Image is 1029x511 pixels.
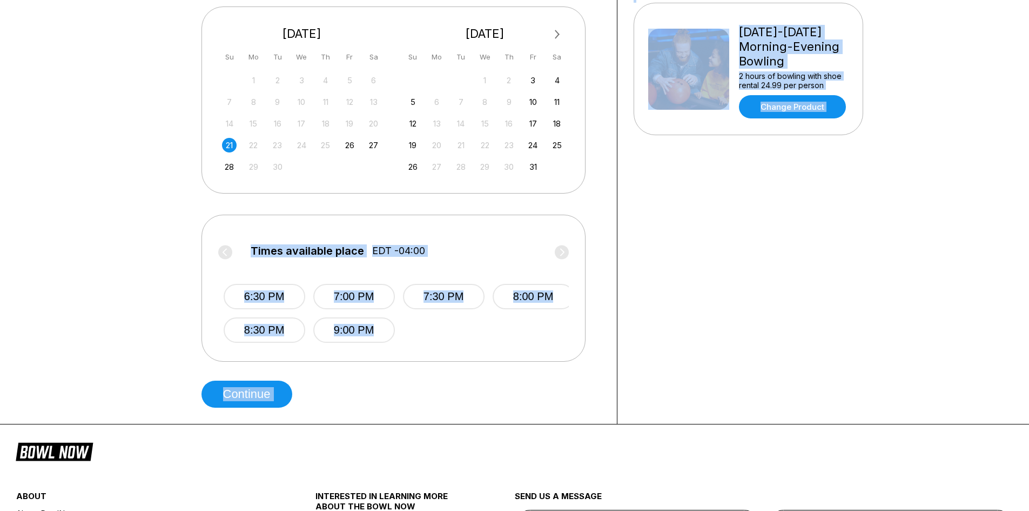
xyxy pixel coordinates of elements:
[502,160,516,174] div: Not available Thursday, October 30th, 2025
[526,138,540,152] div: Choose Friday, October 24th, 2025
[648,29,729,110] img: Friday-Sunday Morning-Evening Bowling
[404,72,566,174] div: month 2025-10
[502,73,516,88] div: Not available Thursday, October 2nd, 2025
[224,284,305,309] button: 6:30 PM
[342,73,357,88] div: Not available Friday, September 5th, 2025
[477,95,492,109] div: Not available Wednesday, October 8th, 2025
[246,116,261,131] div: Not available Monday, September 15th, 2025
[526,116,540,131] div: Choose Friday, October 17th, 2025
[502,138,516,152] div: Not available Thursday, October 23rd, 2025
[270,50,285,64] div: Tu
[366,50,381,64] div: Sa
[313,317,395,343] button: 9:00 PM
[222,160,237,174] div: Choose Sunday, September 28th, 2025
[550,50,564,64] div: Sa
[270,138,285,152] div: Not available Tuesday, September 23rd, 2025
[201,381,292,408] button: Continue
[366,138,381,152] div: Choose Saturday, September 27th, 2025
[294,116,309,131] div: Not available Wednesday, September 17th, 2025
[550,73,564,88] div: Choose Saturday, October 4th, 2025
[550,116,564,131] div: Choose Saturday, October 18th, 2025
[366,73,381,88] div: Not available Saturday, September 6th, 2025
[251,245,364,257] span: Times available place
[372,245,425,257] span: EDT -04:00
[294,73,309,88] div: Not available Wednesday, September 3rd, 2025
[246,73,261,88] div: Not available Monday, September 1st, 2025
[401,26,569,41] div: [DATE]
[550,95,564,109] div: Choose Saturday, October 11th, 2025
[246,50,261,64] div: Mo
[222,116,237,131] div: Not available Sunday, September 14th, 2025
[224,317,305,343] button: 8:30 PM
[246,160,261,174] div: Not available Monday, September 29th, 2025
[406,116,420,131] div: Choose Sunday, October 12th, 2025
[406,95,420,109] div: Choose Sunday, October 5th, 2025
[477,116,492,131] div: Not available Wednesday, October 15th, 2025
[477,50,492,64] div: We
[526,95,540,109] div: Choose Friday, October 10th, 2025
[270,116,285,131] div: Not available Tuesday, September 16th, 2025
[270,73,285,88] div: Not available Tuesday, September 2nd, 2025
[406,160,420,174] div: Choose Sunday, October 26th, 2025
[477,160,492,174] div: Not available Wednesday, October 29th, 2025
[502,50,516,64] div: Th
[294,50,309,64] div: We
[318,116,333,131] div: Not available Thursday, September 18th, 2025
[318,73,333,88] div: Not available Thursday, September 4th, 2025
[429,50,444,64] div: Mo
[454,138,468,152] div: Not available Tuesday, October 21st, 2025
[739,71,849,90] div: 2 hours of bowling with shoe rental 24.99 per person
[342,50,357,64] div: Fr
[294,95,309,109] div: Not available Wednesday, September 10th, 2025
[526,50,540,64] div: Fr
[406,138,420,152] div: Choose Sunday, October 19th, 2025
[342,95,357,109] div: Not available Friday, September 12th, 2025
[16,491,265,507] div: about
[429,95,444,109] div: Not available Monday, October 6th, 2025
[454,116,468,131] div: Not available Tuesday, October 14th, 2025
[739,95,846,118] a: Change Product
[477,73,492,88] div: Not available Wednesday, October 1st, 2025
[313,284,395,309] button: 7:00 PM
[454,160,468,174] div: Not available Tuesday, October 28th, 2025
[366,95,381,109] div: Not available Saturday, September 13th, 2025
[526,73,540,88] div: Choose Friday, October 3rd, 2025
[477,138,492,152] div: Not available Wednesday, October 22nd, 2025
[366,116,381,131] div: Not available Saturday, September 20th, 2025
[739,25,849,69] div: [DATE]-[DATE] Morning-Evening Bowling
[526,160,540,174] div: Choose Friday, October 31st, 2025
[454,50,468,64] div: Tu
[502,116,516,131] div: Not available Thursday, October 16th, 2025
[270,160,285,174] div: Not available Tuesday, September 30th, 2025
[429,160,444,174] div: Not available Monday, October 27th, 2025
[406,50,420,64] div: Su
[318,50,333,64] div: Th
[493,284,574,309] button: 8:00 PM
[218,26,386,41] div: [DATE]
[294,138,309,152] div: Not available Wednesday, September 24th, 2025
[549,26,566,43] button: Next Month
[318,95,333,109] div: Not available Thursday, September 11th, 2025
[222,50,237,64] div: Su
[246,95,261,109] div: Not available Monday, September 8th, 2025
[429,138,444,152] div: Not available Monday, October 20th, 2025
[550,138,564,152] div: Choose Saturday, October 25th, 2025
[222,95,237,109] div: Not available Sunday, September 7th, 2025
[222,138,237,152] div: Choose Sunday, September 21st, 2025
[270,95,285,109] div: Not available Tuesday, September 9th, 2025
[246,138,261,152] div: Not available Monday, September 22nd, 2025
[221,72,383,174] div: month 2025-09
[342,116,357,131] div: Not available Friday, September 19th, 2025
[342,138,357,152] div: Choose Friday, September 26th, 2025
[515,491,1013,510] div: send us a message
[318,138,333,152] div: Not available Thursday, September 25th, 2025
[454,95,468,109] div: Not available Tuesday, October 7th, 2025
[502,95,516,109] div: Not available Thursday, October 9th, 2025
[429,116,444,131] div: Not available Monday, October 13th, 2025
[403,284,485,309] button: 7:30 PM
